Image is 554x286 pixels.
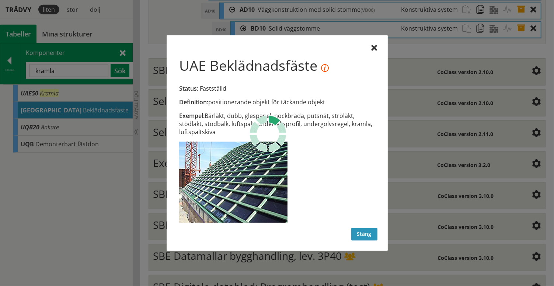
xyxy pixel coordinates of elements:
[179,98,208,107] span: Definition:
[179,112,375,136] div: Bärläkt, dubb, glespanel, nockbräda, putsnät, ströläkt, stödläkt, stödbalk, luftspalt, undertaksp...
[179,142,288,223] img: uae-bekladnadsfaste.jpg
[321,65,329,73] i: Objektet [Beklädnadsfäste] tillhör en tabell som har publicerats i en senare version. Detta inneb...
[351,228,377,241] button: Stäng
[179,98,375,107] div: positionerande objekt för täckande objekt
[200,85,226,93] span: Fastställd
[250,115,286,152] img: Laddar
[179,85,198,93] span: Status:
[179,57,329,74] h1: UAE Beklädnadsfäste
[179,112,205,120] span: Exempel:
